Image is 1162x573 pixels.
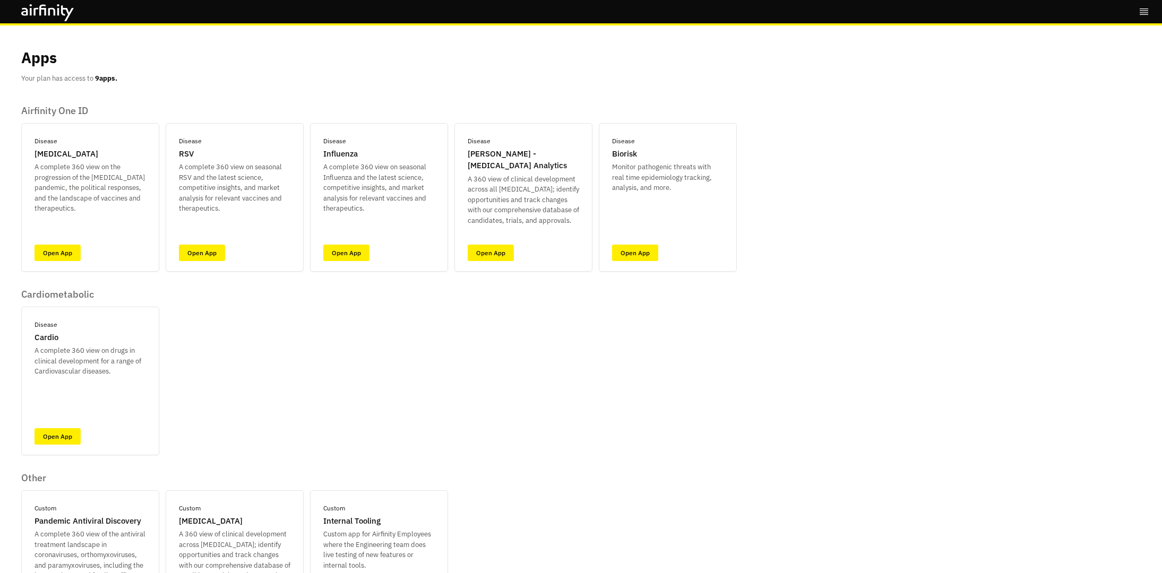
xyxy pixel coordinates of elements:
[35,332,58,344] p: Cardio
[21,289,159,300] p: Cardiometabolic
[323,162,435,214] p: A complete 360 view on seasonal Influenza and the latest science, competitive insights, and marke...
[468,245,514,261] a: Open App
[323,515,381,527] p: Internal Tooling
[179,245,225,261] a: Open App
[179,136,202,146] p: Disease
[323,245,369,261] a: Open App
[179,515,243,527] p: [MEDICAL_DATA]
[35,515,141,527] p: Pandemic Antiviral Discovery
[35,245,81,261] a: Open App
[179,162,290,214] p: A complete 360 view on seasonal RSV and the latest science, competitive insights, and market anal...
[323,148,358,160] p: Influenza
[468,136,490,146] p: Disease
[323,136,346,146] p: Disease
[21,472,448,484] p: Other
[468,174,579,226] p: A 360 view of clinical development across all [MEDICAL_DATA]; identify opportunities and track ch...
[468,148,579,172] p: [PERSON_NAME] - [MEDICAL_DATA] Analytics
[21,73,117,84] p: Your plan has access to
[35,428,81,445] a: Open App
[35,320,57,329] p: Disease
[35,162,146,214] p: A complete 360 view on the progression of the [MEDICAL_DATA] pandemic, the political responses, a...
[21,47,57,69] p: Apps
[35,503,56,513] p: Custom
[21,105,737,117] p: Airfinity One ID
[612,148,637,160] p: Biorisk
[612,245,658,261] a: Open App
[35,345,146,377] p: A complete 360 view on drugs in clinical development for a range of Cardiovascular diseases.
[179,503,201,513] p: Custom
[179,148,194,160] p: RSV
[95,74,117,83] b: 9 apps.
[323,503,345,513] p: Custom
[612,136,635,146] p: Disease
[35,136,57,146] p: Disease
[35,148,98,160] p: [MEDICAL_DATA]
[612,162,724,193] p: Monitor pathogenic threats with real time epidemiology tracking, analysis, and more.
[323,529,435,570] p: Custom app for Airfinity Employees where the Engineering team does live testing of new features o...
